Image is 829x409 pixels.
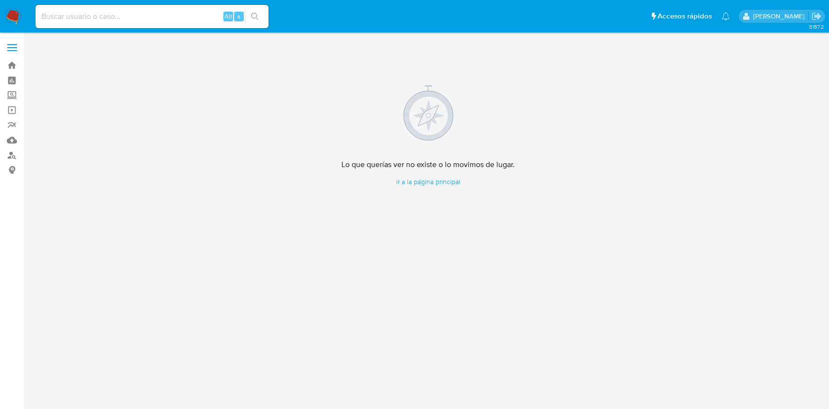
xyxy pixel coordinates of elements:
[35,10,269,23] input: Buscar usuario o caso...
[722,12,730,20] a: Notificaciones
[658,11,712,21] span: Accesos rápidos
[341,177,515,187] a: Ir a la página principal
[812,11,822,21] a: Salir
[341,160,515,170] h4: Lo que querías ver no existe o lo movimos de lugar.
[753,12,808,21] p: ximena.felix@mercadolibre.com
[245,10,265,23] button: search-icon
[237,12,240,21] span: s
[224,12,232,21] span: Alt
